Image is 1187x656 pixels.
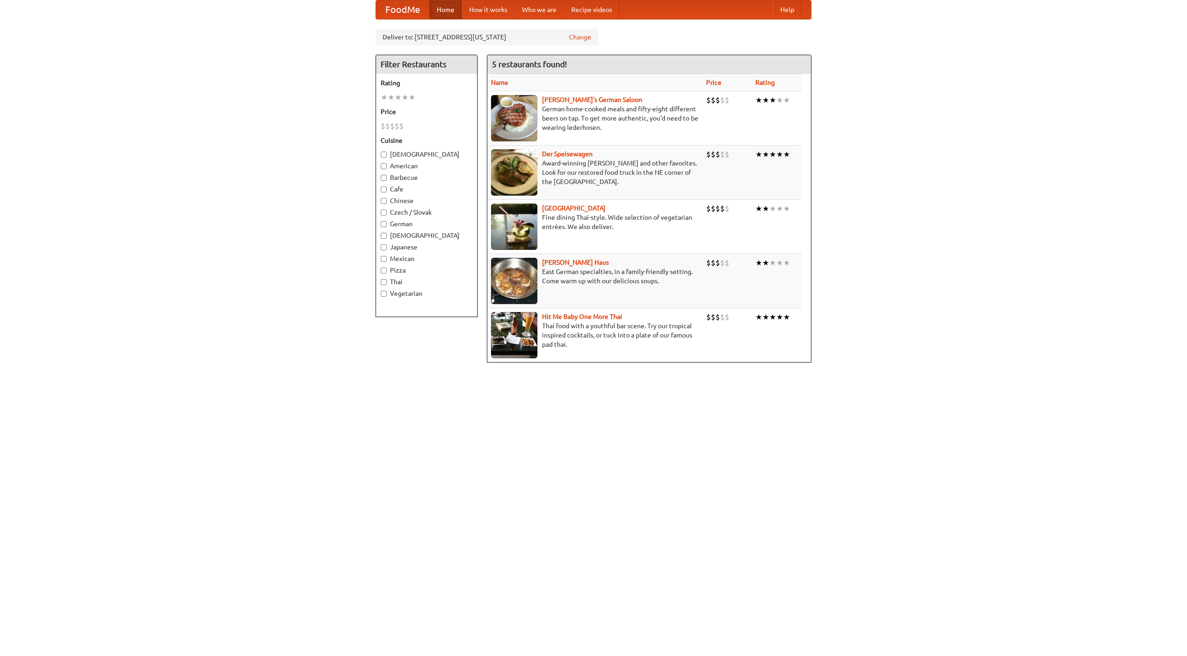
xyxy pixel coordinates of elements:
li: $ [381,121,385,131]
input: German [381,221,387,227]
li: $ [706,204,711,214]
p: German home-cooked meals and fifty-eight different beers on tap. To get more authentic, you'd nee... [491,104,699,132]
li: $ [725,95,729,105]
li: ★ [395,92,402,102]
a: Rating [755,79,775,86]
li: $ [715,312,720,322]
li: $ [725,312,729,322]
input: Pizza [381,267,387,274]
li: ★ [776,149,783,159]
li: ★ [776,204,783,214]
a: Name [491,79,508,86]
li: $ [725,204,729,214]
label: German [381,219,472,229]
input: Czech / Slovak [381,210,387,216]
input: [DEMOGRAPHIC_DATA] [381,152,387,158]
a: Price [706,79,721,86]
label: Thai [381,277,472,287]
li: $ [720,312,725,322]
li: ★ [755,258,762,268]
li: ★ [783,95,790,105]
p: Fine dining Thai-style. Wide selection of vegetarian entrées. We also deliver. [491,213,699,231]
li: ★ [755,204,762,214]
input: [DEMOGRAPHIC_DATA] [381,233,387,239]
li: $ [711,258,715,268]
li: $ [720,95,725,105]
h4: Filter Restaurants [376,55,477,74]
input: Mexican [381,256,387,262]
li: $ [711,204,715,214]
img: speisewagen.jpg [491,149,537,196]
a: How it works [462,0,515,19]
li: ★ [755,312,762,322]
a: [PERSON_NAME]'s German Saloon [542,96,642,103]
label: Pizza [381,266,472,275]
label: Vegetarian [381,289,472,298]
li: $ [399,121,404,131]
label: Mexican [381,254,472,263]
input: Barbecue [381,175,387,181]
label: Chinese [381,196,472,205]
li: ★ [762,258,769,268]
li: $ [706,149,711,159]
li: ★ [755,149,762,159]
a: FoodMe [376,0,429,19]
li: ★ [776,312,783,322]
li: ★ [769,149,776,159]
li: ★ [402,92,408,102]
li: ★ [783,204,790,214]
b: [PERSON_NAME] Haus [542,259,609,266]
h5: Rating [381,78,472,88]
a: Der Speisewagen [542,150,593,158]
img: kohlhaus.jpg [491,258,537,304]
img: esthers.jpg [491,95,537,141]
li: ★ [408,92,415,102]
label: Czech / Slovak [381,208,472,217]
li: $ [706,258,711,268]
li: $ [720,258,725,268]
li: $ [390,121,395,131]
label: Barbecue [381,173,472,182]
li: ★ [388,92,395,102]
label: Cafe [381,185,472,194]
li: $ [385,121,390,131]
ng-pluralize: 5 restaurants found! [492,60,567,69]
p: East German specialties, in a family-friendly setting. Come warm up with our delicious soups. [491,267,699,286]
li: $ [395,121,399,131]
input: American [381,163,387,169]
label: American [381,161,472,171]
input: Thai [381,279,387,285]
li: $ [711,95,715,105]
li: ★ [776,258,783,268]
li: $ [715,149,720,159]
a: Recipe videos [564,0,619,19]
li: $ [711,149,715,159]
li: ★ [769,312,776,322]
li: $ [715,95,720,105]
li: $ [725,258,729,268]
input: Chinese [381,198,387,204]
a: Hit Me Baby One More Thai [542,313,622,320]
li: ★ [776,95,783,105]
a: Home [429,0,462,19]
p: Thai food with a youthful bar scene. Try our tropical inspired cocktails, or tuck into a plate of... [491,321,699,349]
a: Help [773,0,802,19]
img: satay.jpg [491,204,537,250]
a: Change [569,32,591,42]
a: [GEOGRAPHIC_DATA] [542,204,606,212]
input: Vegetarian [381,291,387,297]
li: $ [706,312,711,322]
li: ★ [762,204,769,214]
li: ★ [769,95,776,105]
li: ★ [783,312,790,322]
li: ★ [783,149,790,159]
a: Who we are [515,0,564,19]
label: Japanese [381,242,472,252]
p: Award-winning [PERSON_NAME] and other favorites. Look for our restored food truck in the NE corne... [491,159,699,186]
h5: Cuisine [381,136,472,145]
li: ★ [769,204,776,214]
li: $ [711,312,715,322]
li: ★ [783,258,790,268]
